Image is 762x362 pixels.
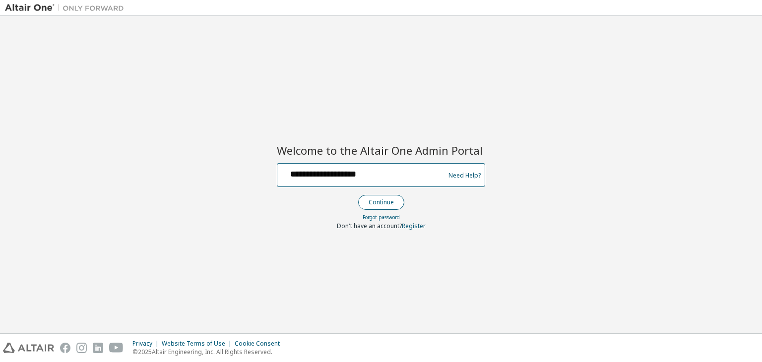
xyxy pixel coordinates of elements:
img: altair_logo.svg [3,343,54,353]
div: Website Terms of Use [162,340,235,348]
p: © 2025 Altair Engineering, Inc. All Rights Reserved. [132,348,286,356]
div: Cookie Consent [235,340,286,348]
a: Register [402,222,426,230]
img: linkedin.svg [93,343,103,353]
img: facebook.svg [60,343,70,353]
img: instagram.svg [76,343,87,353]
div: Privacy [132,340,162,348]
a: Forgot password [363,214,400,221]
img: Altair One [5,3,129,13]
img: youtube.svg [109,343,124,353]
h2: Welcome to the Altair One Admin Portal [277,143,485,157]
span: Don't have an account? [337,222,402,230]
button: Continue [358,195,404,210]
a: Need Help? [448,175,481,176]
